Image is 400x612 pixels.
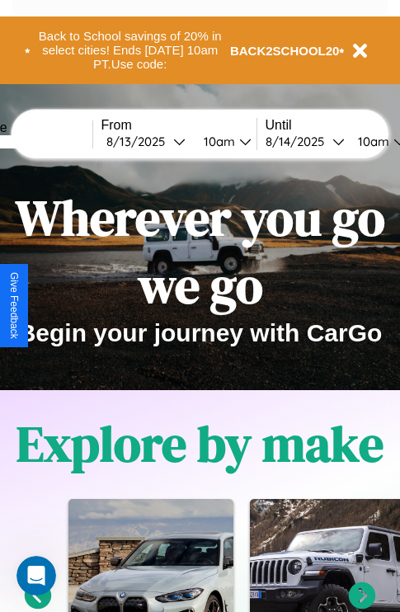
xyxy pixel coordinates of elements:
[195,134,239,149] div: 10am
[16,556,56,596] iframe: Intercom live chat
[101,133,191,150] button: 8/13/2025
[101,118,256,133] label: From
[191,133,256,150] button: 10am
[106,134,173,149] div: 8 / 13 / 2025
[350,134,393,149] div: 10am
[8,272,20,339] div: Give Feedback
[16,410,384,478] h1: Explore by make
[31,25,230,76] button: Back to School savings of 20% in select cities! Ends [DATE] 10am PT.Use code:
[266,134,332,149] div: 8 / 14 / 2025
[230,44,340,58] b: BACK2SCHOOL20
